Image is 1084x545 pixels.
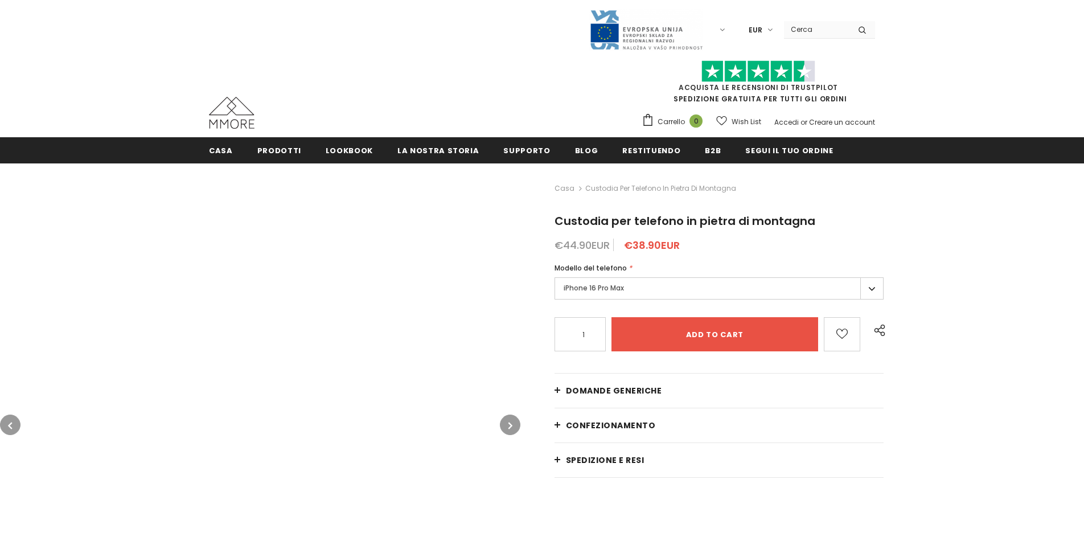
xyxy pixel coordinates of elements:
a: Lookbook [326,137,373,163]
span: Carrello [658,116,685,128]
span: Lookbook [326,145,373,156]
span: €38.90EUR [624,238,680,252]
a: Creare un account [809,117,875,127]
span: Blog [575,145,598,156]
img: Fidati di Pilot Stars [701,60,815,83]
span: Custodia per telefono in pietra di montagna [555,213,815,229]
a: Javni Razpis [589,24,703,34]
span: Spedizione e resi [566,454,644,466]
img: Casi MMORE [209,97,254,129]
a: Prodotti [257,137,301,163]
span: Custodia per telefono in pietra di montagna [585,182,736,195]
a: supporto [503,137,550,163]
span: La nostra storia [397,145,479,156]
a: Casa [555,182,574,195]
span: Prodotti [257,145,301,156]
a: Carrello 0 [642,113,708,130]
a: Wish List [716,112,761,132]
a: Acquista le recensioni di TrustPilot [679,83,838,92]
a: Accedi [774,117,799,127]
span: CONFEZIONAMENTO [566,420,656,431]
a: CONFEZIONAMENTO [555,408,884,442]
a: Casa [209,137,233,163]
span: Modello del telefono [555,263,627,273]
span: Restituendo [622,145,680,156]
a: La nostra storia [397,137,479,163]
input: Add to cart [611,317,818,351]
a: Segui il tuo ordine [745,137,833,163]
span: Domande generiche [566,385,662,396]
span: Segui il tuo ordine [745,145,833,156]
label: iPhone 16 Pro Max [555,277,884,300]
a: Restituendo [622,137,680,163]
span: B2B [705,145,721,156]
a: B2B [705,137,721,163]
img: Javni Razpis [589,9,703,51]
span: Wish List [732,116,761,128]
span: or [800,117,807,127]
span: Casa [209,145,233,156]
span: EUR [749,24,762,36]
span: supporto [503,145,550,156]
span: SPEDIZIONE GRATUITA PER TUTTI GLI ORDINI [642,65,875,104]
span: €44.90EUR [555,238,610,252]
span: 0 [689,114,703,128]
a: Domande generiche [555,374,884,408]
a: Blog [575,137,598,163]
a: Spedizione e resi [555,443,884,477]
input: Search Site [784,21,849,38]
